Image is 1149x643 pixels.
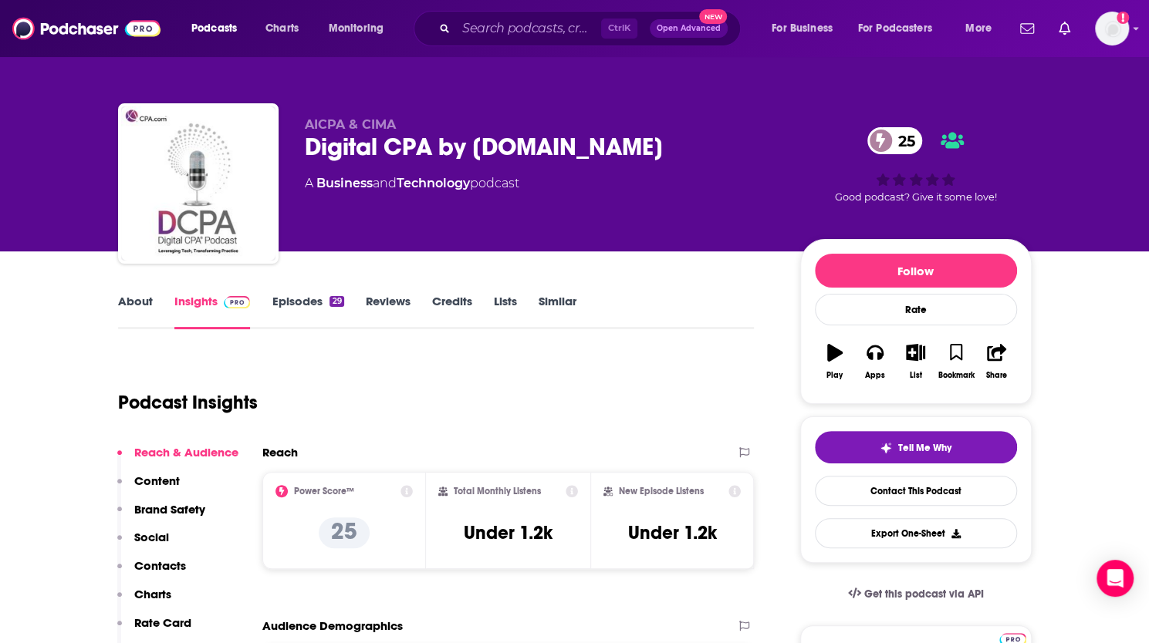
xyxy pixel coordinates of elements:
h1: Podcast Insights [118,391,258,414]
img: Podchaser - Follow, Share and Rate Podcasts [12,14,161,43]
div: 25Good podcast? Give it some love! [800,117,1032,213]
div: Bookmark [938,371,974,380]
a: Credits [432,294,472,329]
button: Share [976,334,1016,389]
span: New [699,9,727,24]
a: 25 [867,127,923,154]
span: Tell Me Why [898,442,951,454]
span: Get this podcast via API [863,587,983,601]
div: Play [826,371,843,380]
p: Charts [134,587,171,601]
button: Apps [855,334,895,389]
span: Open Advanced [657,25,721,32]
a: Technology [397,176,470,190]
button: Reach & Audience [117,445,238,473]
button: Show profile menu [1095,12,1129,45]
span: More [965,18,992,39]
h2: Audience Demographics [262,618,403,633]
span: Logged in as kkitamorn [1095,12,1129,45]
button: open menu [181,16,257,41]
a: About [118,294,153,329]
p: Brand Safety [134,502,205,517]
button: Social [117,530,169,558]
h2: Reach [262,445,298,460]
span: Charts [265,18,299,39]
img: Digital CPA by CPA.com [121,106,275,261]
div: List [910,371,922,380]
a: Charts [255,16,308,41]
div: Share [986,371,1007,380]
button: Follow [815,254,1017,288]
h3: Under 1.2k [628,521,717,544]
a: Show notifications dropdown [1014,15,1040,42]
p: Social [134,530,169,544]
span: For Podcasters [858,18,932,39]
button: Charts [117,587,171,615]
h2: Power Score™ [294,486,354,497]
div: Search podcasts, credits, & more... [428,11,755,46]
a: Reviews [366,294,411,329]
a: Episodes29 [272,294,343,329]
a: Lists [494,294,517,329]
button: open menu [848,16,955,41]
p: Rate Card [134,615,191,630]
img: tell me why sparkle [880,442,892,454]
a: Show notifications dropdown [1053,15,1076,42]
img: Podchaser Pro [224,296,251,308]
button: Play [815,334,855,389]
div: A podcast [305,174,519,193]
p: Contacts [134,558,186,573]
img: User Profile [1095,12,1129,45]
button: Contacts [117,558,186,587]
h3: Under 1.2k [464,521,553,544]
p: Reach & Audience [134,445,238,460]
a: InsightsPodchaser Pro [174,294,251,329]
span: AICPA & CIMA [305,117,396,132]
a: Contact This Podcast [815,476,1017,506]
span: Monitoring [329,18,384,39]
h2: Total Monthly Listens [454,486,541,497]
button: open menu [761,16,852,41]
button: tell me why sparkleTell Me Why [815,431,1017,463]
input: Search podcasts, credits, & more... [456,16,601,41]
p: Content [134,473,180,488]
span: 25 [883,127,923,154]
button: open menu [318,16,404,41]
div: Apps [865,371,885,380]
a: Get this podcast via API [836,575,996,613]
button: Content [117,473,180,502]
div: 29 [329,296,343,307]
button: Brand Safety [117,502,205,530]
a: Business [316,176,373,190]
span: Good podcast? Give it some love! [835,191,997,203]
div: Rate [815,294,1017,325]
span: Ctrl K [601,19,637,39]
button: Bookmark [936,334,976,389]
p: 25 [319,517,370,548]
span: For Business [772,18,833,39]
h2: New Episode Listens [619,486,704,497]
span: Podcasts [191,18,237,39]
a: Similar [539,294,576,329]
svg: Add a profile image [1117,12,1129,24]
button: List [895,334,935,389]
span: and [373,176,397,190]
button: Open AdvancedNew [650,19,728,38]
button: Export One-Sheet [815,518,1017,548]
div: Open Intercom Messenger [1097,560,1134,597]
button: open menu [955,16,1011,41]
